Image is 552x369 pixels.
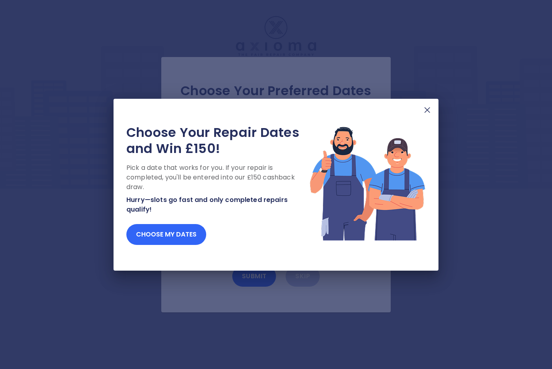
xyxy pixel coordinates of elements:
img: X Mark [422,105,432,115]
button: Choose my dates [126,224,206,245]
p: Hurry—slots go fast and only completed repairs qualify! [126,195,309,214]
p: Pick a date that works for you. If your repair is completed, you'll be entered into our £150 cash... [126,163,309,192]
h2: Choose Your Repair Dates and Win £150! [126,124,309,157]
img: Lottery [309,124,426,242]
